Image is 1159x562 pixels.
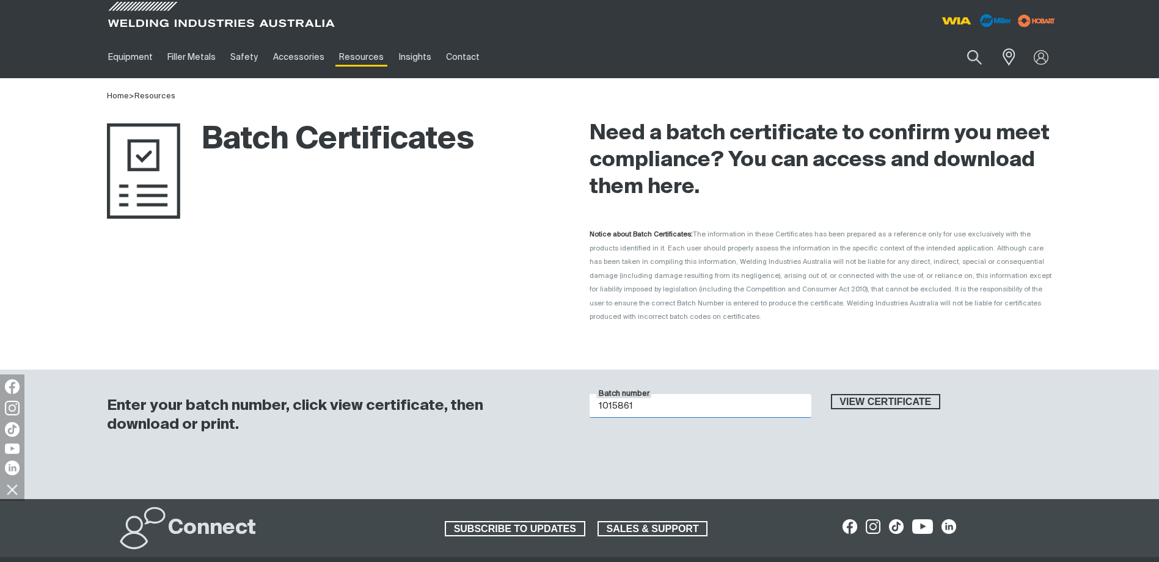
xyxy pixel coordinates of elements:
img: Facebook [5,379,20,394]
a: Home [107,92,129,100]
h1: Batch Certificates [107,120,474,160]
span: > [129,92,134,100]
a: Insights [391,36,438,78]
img: TikTok [5,422,20,437]
strong: Notice about Batch Certificates: [590,231,693,238]
img: hide socials [2,479,23,500]
img: Instagram [5,401,20,415]
a: Filler Metals [160,36,223,78]
a: SUBSCRIBE TO UPDATES [445,521,585,537]
input: Product name or item number... [938,43,995,71]
button: Search products [954,43,995,71]
a: Resources [332,36,391,78]
span: The information in these Certificates has been prepared as a reference only for use exclusively w... [590,231,1051,320]
a: Equipment [101,36,160,78]
img: YouTube [5,443,20,454]
a: Safety [223,36,265,78]
a: Contact [439,36,487,78]
button: View certificate [831,394,941,410]
a: Resources [134,92,175,100]
h2: Need a batch certificate to confirm you meet compliance? You can access and download them here. [590,120,1053,201]
span: SALES & SUPPORT [599,521,707,537]
img: LinkedIn [5,461,20,475]
h3: Enter your batch number, click view certificate, then download or print. [107,396,558,434]
h2: Connect [168,515,256,542]
span: SUBSCRIBE TO UPDATES [446,521,584,537]
a: Accessories [266,36,332,78]
a: SALES & SUPPORT [598,521,708,537]
img: miller [1014,12,1059,30]
span: View certificate [832,394,940,410]
nav: Main [101,36,819,78]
